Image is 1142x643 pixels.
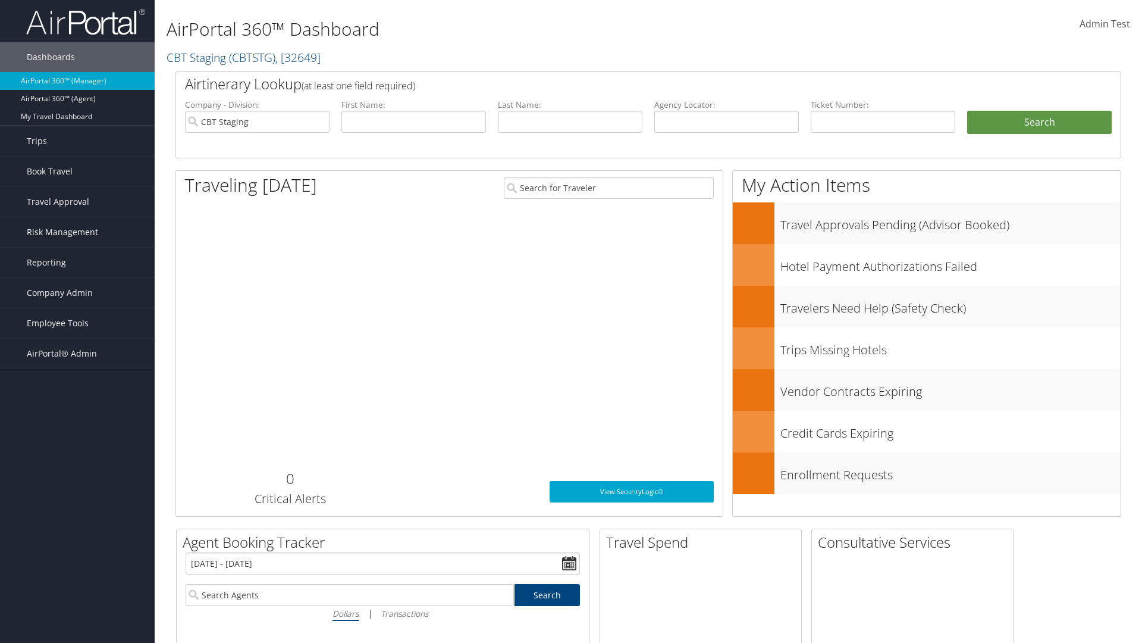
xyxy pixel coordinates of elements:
div: | [186,606,580,621]
span: Dashboards [27,42,75,72]
a: Trips Missing Hotels [733,327,1121,369]
label: Company - Division: [185,99,330,111]
i: Dollars [332,608,359,619]
input: Search Agents [186,584,514,606]
h3: Enrollment Requests [780,461,1121,483]
span: Reporting [27,248,66,277]
label: First Name: [341,99,486,111]
h2: Consultative Services [818,532,1013,553]
h3: Travelers Need Help (Safety Check) [780,294,1121,317]
span: Travel Approval [27,187,89,217]
span: Trips [27,126,47,156]
label: Last Name: [498,99,642,111]
label: Agency Locator: [654,99,799,111]
a: Hotel Payment Authorizations Failed [733,244,1121,286]
img: airportal-logo.png [26,8,145,36]
a: View SecurityLogic® [550,481,714,502]
input: Search for Traveler [504,177,714,199]
h3: Travel Approvals Pending (Advisor Booked) [780,211,1121,233]
h1: My Action Items [733,173,1121,198]
button: Search [967,111,1112,135]
h2: Agent Booking Tracker [183,532,589,553]
h3: Critical Alerts [185,491,395,507]
span: Risk Management [27,217,98,247]
h1: AirPortal 360™ Dashboard [167,17,809,42]
a: Search [514,584,581,606]
h3: Credit Cards Expiring [780,419,1121,442]
span: Admin Test [1080,17,1130,30]
a: CBT Staging [167,49,321,65]
a: Travel Approvals Pending (Advisor Booked) [733,202,1121,244]
span: , [ 32649 ] [275,49,321,65]
span: AirPortal® Admin [27,339,97,369]
span: (at least one field required) [302,79,415,92]
h2: Airtinerary Lookup [185,74,1033,94]
span: Company Admin [27,278,93,308]
span: ( CBTSTG ) [229,49,275,65]
h2: 0 [185,469,395,489]
a: Travelers Need Help (Safety Check) [733,286,1121,327]
label: Ticket Number: [811,99,955,111]
span: Employee Tools [27,308,89,338]
a: Admin Test [1080,6,1130,43]
h2: Travel Spend [606,532,801,553]
a: Vendor Contracts Expiring [733,369,1121,411]
i: Transactions [381,608,428,619]
h3: Trips Missing Hotels [780,336,1121,358]
h3: Vendor Contracts Expiring [780,377,1121,400]
a: Enrollment Requests [733,452,1121,494]
h3: Hotel Payment Authorizations Failed [780,252,1121,275]
a: Credit Cards Expiring [733,411,1121,452]
h1: Traveling [DATE] [185,173,317,198]
span: Book Travel [27,157,73,186]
